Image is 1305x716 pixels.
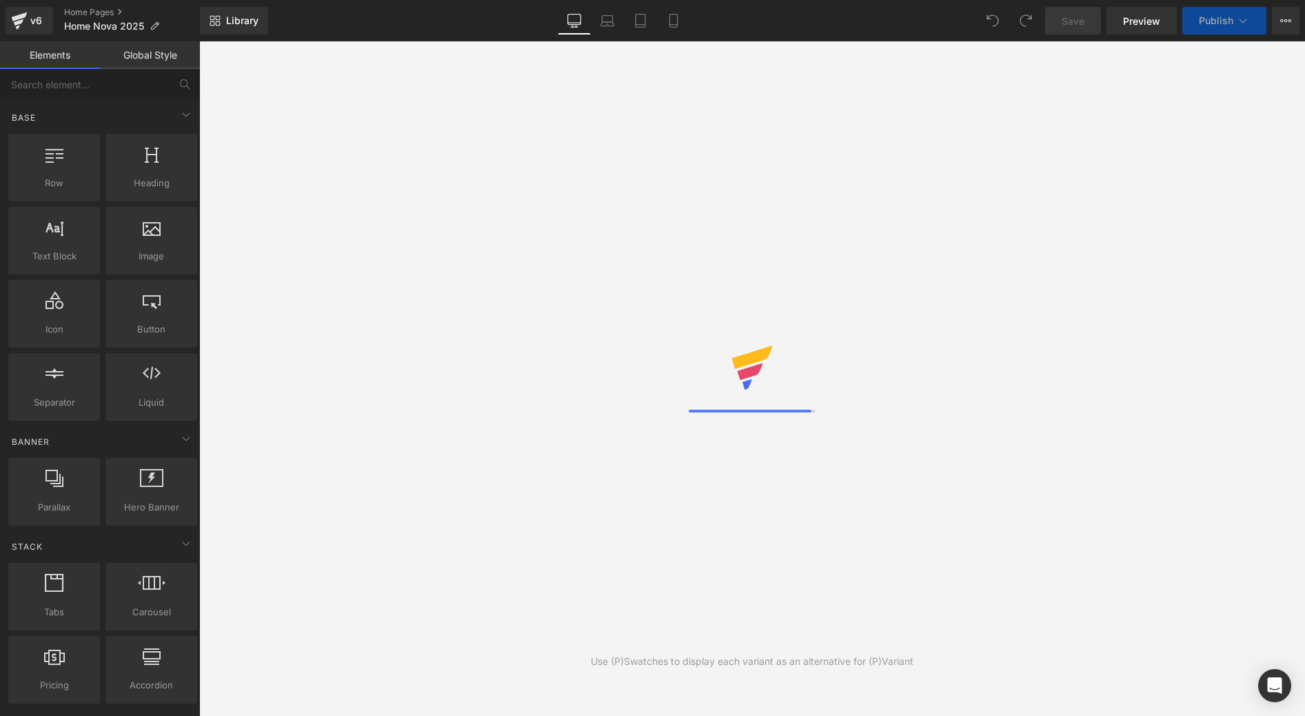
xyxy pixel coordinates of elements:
span: Publish [1199,15,1233,26]
a: Desktop [558,7,591,34]
span: Row [12,176,96,190]
span: Carousel [110,605,193,619]
span: Hero Banner [110,500,193,515]
span: Parallax [12,500,96,515]
span: Banner [10,435,51,448]
span: Heading [110,176,193,190]
button: Undo [979,7,1006,34]
button: More [1272,7,1299,34]
span: Button [110,322,193,337]
span: Home Nova 2025 [64,21,144,32]
a: Tablet [624,7,657,34]
span: Library [226,14,259,27]
span: Base [10,111,37,124]
span: Image [110,249,193,263]
button: Redo [1012,7,1040,34]
span: Stack [10,540,44,553]
span: Pricing [12,678,96,693]
div: Use (P)Swatches to display each variant as an alternative for (P)Variant [591,654,913,669]
span: Icon [12,322,96,337]
span: Tabs [12,605,96,619]
span: Liquid [110,395,193,410]
a: Laptop [591,7,624,34]
a: Mobile [657,7,690,34]
span: Preview [1123,14,1160,28]
a: v6 [6,7,53,34]
span: Text Block [12,249,96,263]
span: Separator [12,395,96,410]
a: Global Style [100,41,200,69]
div: Open Intercom Messenger [1258,669,1291,702]
a: Home Pages [64,7,200,18]
a: Preview [1106,7,1177,34]
span: Save [1062,14,1084,28]
a: New Library [200,7,268,34]
button: Publish [1182,7,1266,34]
span: Accordion [110,678,193,693]
div: v6 [28,12,45,30]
